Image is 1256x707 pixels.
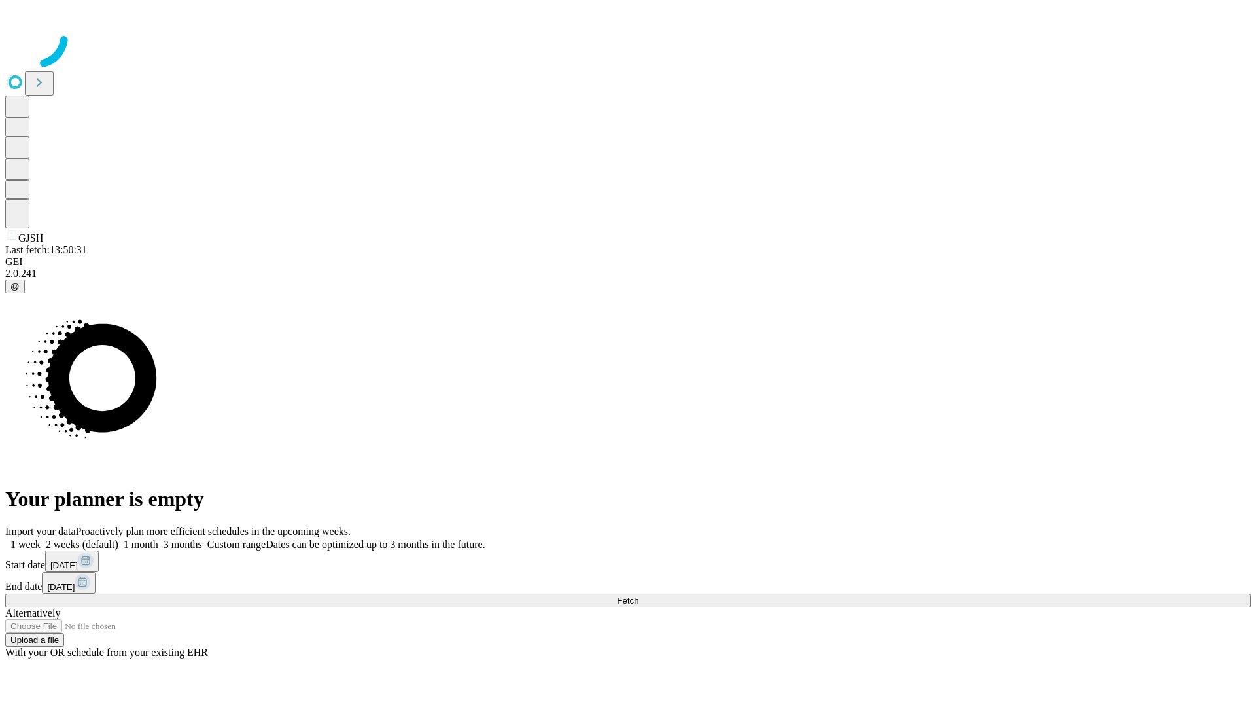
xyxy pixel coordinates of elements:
[5,594,1251,607] button: Fetch
[50,560,78,570] span: [DATE]
[76,526,351,537] span: Proactively plan more efficient schedules in the upcoming weeks.
[124,539,158,550] span: 1 month
[164,539,202,550] span: 3 months
[5,551,1251,572] div: Start date
[5,256,1251,268] div: GEI
[10,539,41,550] span: 1 week
[5,647,208,658] span: With your OR schedule from your existing EHR
[617,596,638,606] span: Fetch
[207,539,266,550] span: Custom range
[42,572,96,594] button: [DATE]
[5,280,25,293] button: @
[5,268,1251,280] div: 2.0.241
[5,487,1251,511] h1: Your planner is empty
[5,572,1251,594] div: End date
[46,539,118,550] span: 2 weeks (default)
[5,526,76,537] span: Import your data
[45,551,99,572] button: [DATE]
[10,281,20,291] span: @
[5,244,87,255] span: Last fetch: 13:50:31
[47,582,75,592] span: [DATE]
[5,633,64,647] button: Upload a file
[266,539,485,550] span: Dates can be optimized up to 3 months in the future.
[18,232,43,244] span: GJSH
[5,607,60,619] span: Alternatively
